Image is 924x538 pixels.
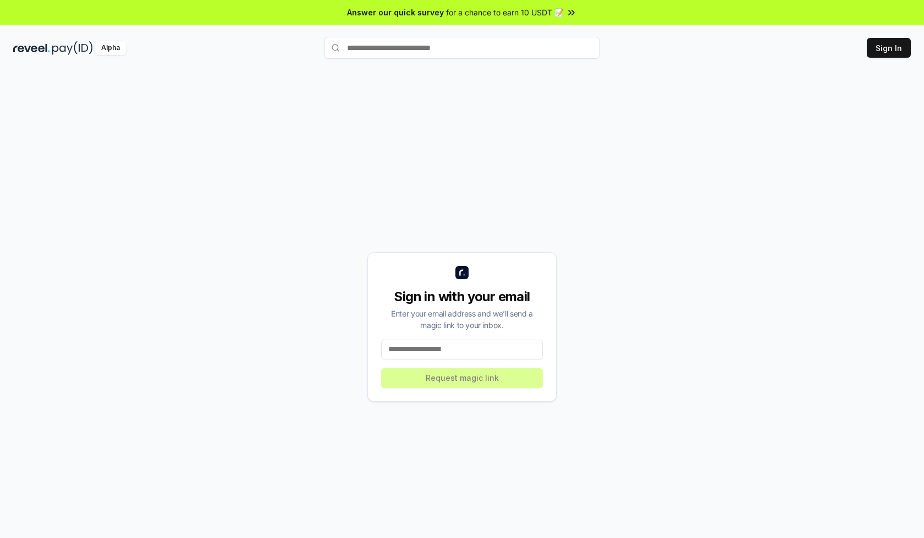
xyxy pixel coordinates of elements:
[867,38,911,58] button: Sign In
[381,288,543,306] div: Sign in with your email
[95,41,126,55] div: Alpha
[455,266,469,279] img: logo_small
[13,41,50,55] img: reveel_dark
[52,41,93,55] img: pay_id
[446,7,564,18] span: for a chance to earn 10 USDT 📝
[347,7,444,18] span: Answer our quick survey
[381,308,543,331] div: Enter your email address and we’ll send a magic link to your inbox.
